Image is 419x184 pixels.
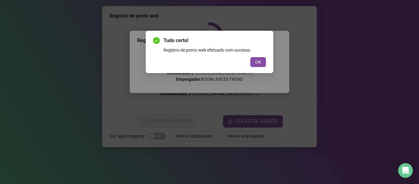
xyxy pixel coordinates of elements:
span: OK [255,59,261,65]
div: Registro de ponto web efetuado com sucesso. [163,47,266,53]
div: Open Intercom Messenger [398,163,413,178]
span: Tudo certo! [163,37,266,44]
span: check-circle [153,37,160,44]
button: OK [250,57,266,67]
